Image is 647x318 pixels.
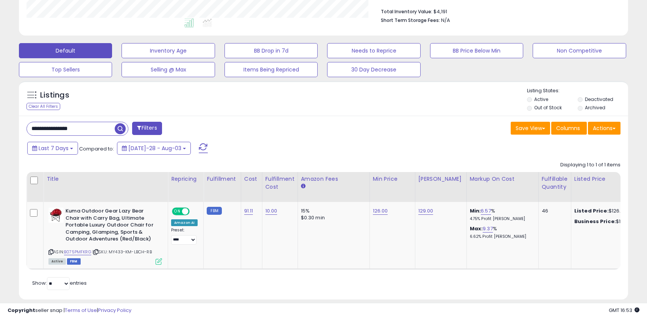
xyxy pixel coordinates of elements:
[585,96,613,102] label: Deactivated
[381,17,440,23] b: Short Term Storage Fees:
[40,90,69,101] h5: Listings
[65,307,97,314] a: Terms of Use
[98,307,131,314] a: Privacy Policy
[171,228,198,245] div: Preset:
[574,175,640,183] div: Listed Price
[574,208,637,214] div: $126.00
[556,124,580,132] span: Columns
[574,218,616,225] b: Business Price:
[470,225,533,239] div: %
[207,207,221,215] small: FBM
[327,62,420,77] button: 30 Day Decrease
[265,175,295,191] div: Fulfillment Cost
[533,43,626,58] button: Non Competitive
[79,145,114,152] span: Compared to:
[39,144,69,152] span: Last 7 Days
[542,175,568,191] div: Fulfillable Quantity
[48,208,162,264] div: ASIN:
[466,172,538,202] th: The percentage added to the cost of goods (COGS) that forms the calculator for Min & Max prices.
[327,43,420,58] button: Needs to Reprice
[542,208,565,214] div: 46
[470,208,533,222] div: %
[122,43,215,58] button: Inventory Age
[27,103,60,110] div: Clear All Filters
[301,175,366,183] div: Amazon Fees
[381,6,615,16] li: $4,191
[207,175,237,183] div: Fulfillment
[381,8,432,15] b: Total Inventory Value:
[470,225,483,232] b: Max:
[8,307,131,314] div: seller snap | |
[373,207,388,215] a: 126.00
[481,207,491,215] a: 6.57
[47,175,165,183] div: Title
[225,43,318,58] button: BB Drop in 7d
[470,207,481,214] b: Min:
[225,62,318,77] button: Items Being Repriced
[67,258,81,265] span: FBM
[301,214,364,221] div: $0.30 min
[470,175,535,183] div: Markup on Cost
[511,122,550,135] button: Save View
[373,175,412,183] div: Min Price
[132,122,162,135] button: Filters
[527,87,628,95] p: Listing States:
[48,258,66,265] span: All listings currently available for purchase on Amazon
[128,144,181,152] span: [DATE]-28 - Aug-03
[483,225,493,233] a: 9.37
[122,62,215,77] button: Selling @ Max
[418,207,433,215] a: 129.00
[244,175,259,183] div: Cost
[574,207,609,214] b: Listed Price:
[585,104,605,111] label: Archived
[560,161,620,169] div: Displaying 1 to 1 of 1 items
[430,43,523,58] button: BB Price Below Min
[418,175,463,183] div: [PERSON_NAME]
[65,208,157,245] b: Kuma Outdoor Gear Lazy Bear Chair with Carry Bag, Ultimate Portable Luxury Outdoor Chair for Camp...
[189,208,201,215] span: OFF
[301,183,306,190] small: Amazon Fees.
[117,142,191,155] button: [DATE]-28 - Aug-03
[265,207,278,215] a: 10.00
[173,208,182,215] span: ON
[470,234,533,239] p: 6.62% Profit [PERSON_NAME]
[534,104,562,111] label: Out of Stock
[92,249,152,255] span: | SKU: MY433-KM-LBCH-RB
[8,307,35,314] strong: Copyright
[19,43,112,58] button: Default
[574,218,637,225] div: $126
[441,17,450,24] span: N/A
[19,62,112,77] button: Top Sellers
[534,96,548,102] label: Active
[171,175,200,183] div: Repricing
[588,122,620,135] button: Actions
[551,122,587,135] button: Columns
[171,219,198,226] div: Amazon AI
[244,207,253,215] a: 91.11
[27,142,78,155] button: Last 7 Days
[301,208,364,214] div: 15%
[470,216,533,222] p: 4.75% Profit [PERSON_NAME]
[609,307,639,314] span: 2025-08-11 16:53 GMT
[64,249,91,255] a: B075PMFKRG
[32,279,87,287] span: Show: entries
[48,208,64,223] img: 41wnp8rBnXL._SL40_.jpg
